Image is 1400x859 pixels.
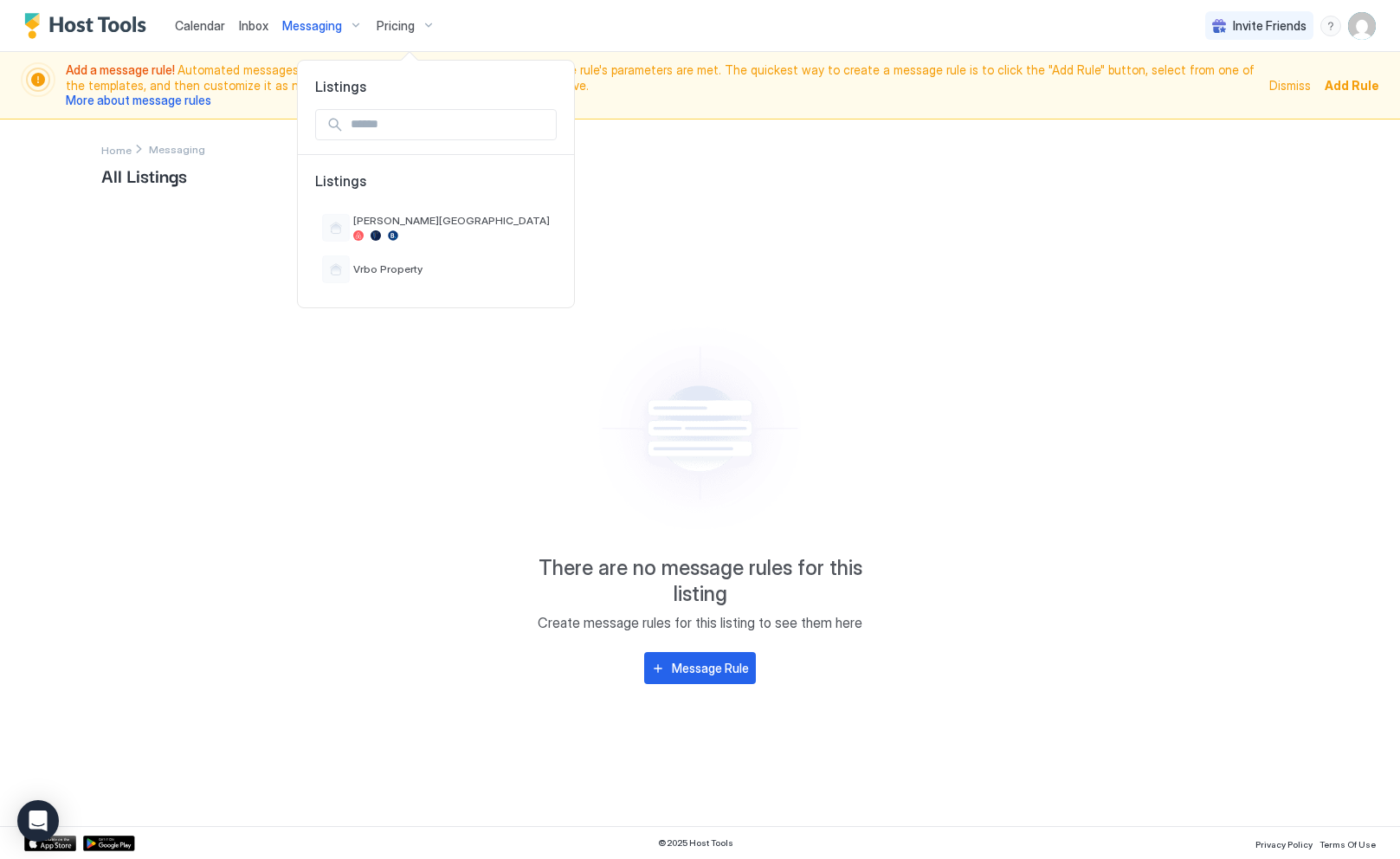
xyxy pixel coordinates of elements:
input: Input Field [344,110,556,139]
span: [PERSON_NAME][GEOGRAPHIC_DATA] [353,214,550,227]
span: Vrbo Property [353,262,550,275]
span: Listings [298,78,574,95]
span: Listings [315,172,557,207]
div: Open Intercom Messenger [17,800,59,842]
